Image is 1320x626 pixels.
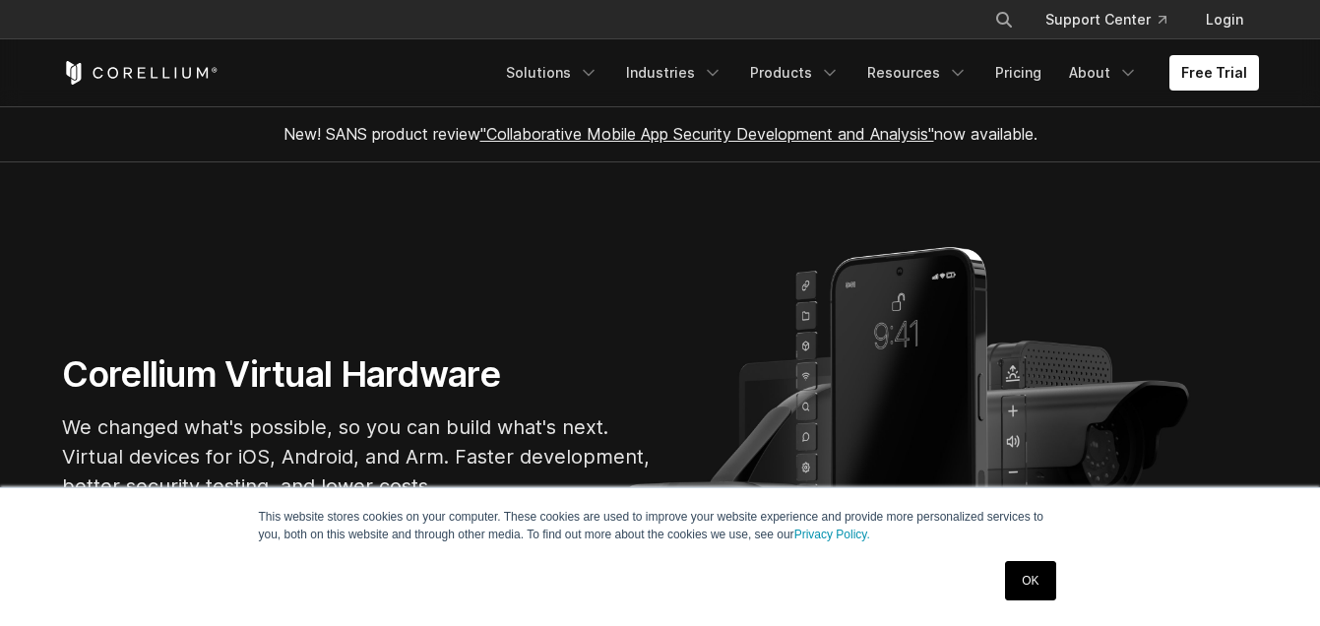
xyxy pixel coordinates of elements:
div: Navigation Menu [971,2,1259,37]
a: About [1057,55,1150,91]
a: Products [738,55,851,91]
a: Solutions [494,55,610,91]
a: "Collaborative Mobile App Security Development and Analysis" [480,124,934,144]
span: New! SANS product review now available. [283,124,1037,144]
a: Resources [855,55,979,91]
p: This website stores cookies on your computer. These cookies are used to improve your website expe... [259,508,1062,543]
a: Free Trial [1169,55,1259,91]
a: Pricing [983,55,1053,91]
a: Privacy Policy. [794,528,870,541]
div: Navigation Menu [494,55,1259,91]
a: Corellium Home [62,61,219,85]
p: We changed what's possible, so you can build what's next. Virtual devices for iOS, Android, and A... [62,412,653,501]
h1: Corellium Virtual Hardware [62,352,653,397]
a: OK [1005,561,1055,600]
a: Login [1190,2,1259,37]
a: Industries [614,55,734,91]
button: Search [986,2,1022,37]
a: Support Center [1030,2,1182,37]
